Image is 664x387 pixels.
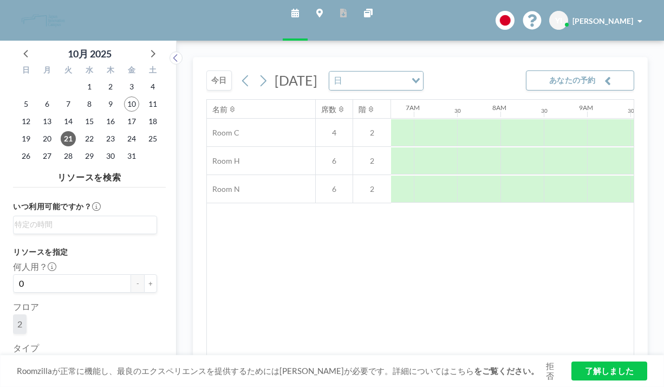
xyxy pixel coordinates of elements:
span: 2025年10月16日木曜日 [103,114,118,129]
a: 了解しました [571,362,647,380]
span: YI [555,16,562,25]
div: 金 [121,64,142,78]
input: Search for option [15,218,151,230]
span: 6 [316,156,353,166]
span: 2025年10月30日木曜日 [103,149,118,164]
span: 2025年10月19日日曜日 [18,131,34,146]
button: + [144,274,157,293]
span: 2025年10月26日日曜日 [18,149,34,164]
span: 6 [316,184,353,194]
span: 2025年10月9日木曜日 [103,96,118,112]
span: 2025年10月20日月曜日 [40,131,55,146]
input: Search for option [346,74,405,88]
span: 2025年10月15日水曜日 [82,114,97,129]
span: 2025年10月24日金曜日 [124,131,139,146]
a: 拒否 [542,361,558,382]
h4: リソースを検索 [13,167,166,183]
img: organization-logo [17,10,69,31]
div: 席数 [321,105,336,114]
span: 2025年10月31日金曜日 [124,149,139,164]
a: をご覧ください。 [474,366,539,376]
div: 名前 [212,105,227,114]
div: 日 [16,64,37,78]
span: 2025年10月27日月曜日 [40,149,55,164]
span: Room C [207,128,239,138]
span: 2025年10月3日金曜日 [124,79,139,94]
span: Roomzillaが正常に機能し、最良のエクスペリエンスを提供するためには[PERSON_NAME]が必要です。詳細についてはこちら [17,366,542,376]
span: 2025年10月1日水曜日 [82,79,97,94]
span: 2025年10月2日木曜日 [103,79,118,94]
span: 2025年10月13日月曜日 [40,114,55,129]
div: 8AM [492,104,506,112]
span: 2 [17,319,22,329]
div: 30 [541,107,548,114]
div: 火 [58,64,79,78]
div: 土 [142,64,163,78]
span: 2 [353,128,391,138]
label: フロア [13,301,39,312]
span: 2025年10月22日水曜日 [82,131,97,146]
span: 2025年10月7日火曜日 [61,96,76,112]
span: Room N [207,184,240,194]
div: 水 [79,64,100,78]
span: 2025年10月4日土曜日 [145,79,160,94]
span: 2025年10月21日火曜日 [61,131,76,146]
span: 2025年10月12日日曜日 [18,114,34,129]
span: 2025年10月6日月曜日 [40,96,55,112]
div: 30 [454,107,461,114]
div: 10月 2025 [68,46,112,61]
button: - [131,274,144,293]
label: タイプ [13,343,39,353]
span: 2025年10月23日木曜日 [103,131,118,146]
span: 2025年10月17日金曜日 [124,114,139,129]
span: 2 [353,184,391,194]
div: 30 [628,107,634,114]
div: Search for option [14,216,157,233]
span: 2 [353,156,391,166]
button: 今日 [206,70,232,91]
div: 9AM [579,104,593,112]
span: Room H [207,156,240,166]
span: 4 [316,128,353,138]
span: 2025年10月8日水曜日 [82,96,97,112]
span: 2025年10月25日土曜日 [145,131,160,146]
button: あなたの予約 [526,70,634,91]
span: 2025年10月14日火曜日 [61,114,76,129]
label: 何人用？ [13,261,56,272]
span: 日 [331,74,344,88]
span: 2025年10月18日土曜日 [145,114,160,129]
span: [DATE] [275,72,317,88]
span: 2025年10月10日金曜日 [124,96,139,112]
span: 2025年10月11日土曜日 [145,96,160,112]
div: 月 [37,64,58,78]
div: 7AM [406,104,420,112]
div: Search for option [329,72,423,90]
span: 2025年10月5日日曜日 [18,96,34,112]
span: 2025年10月28日火曜日 [61,149,76,164]
span: 2025年10月29日水曜日 [82,149,97,164]
h3: リソースを指定 [13,247,157,257]
span: [PERSON_NAME] [572,16,633,25]
div: 木 [100,64,121,78]
div: 階 [359,105,366,114]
